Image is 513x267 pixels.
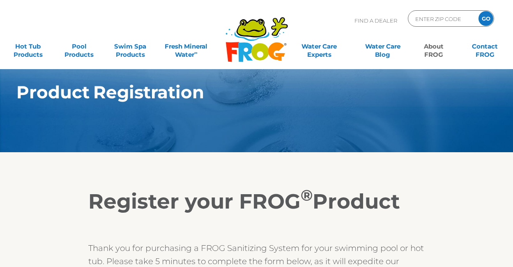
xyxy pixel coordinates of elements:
sup: ∞ [194,50,198,56]
a: Water CareBlog [363,38,403,55]
a: Water CareExperts [287,38,352,55]
a: Swim SpaProducts [110,38,150,55]
input: GO [478,11,493,26]
sup: ® [301,186,313,204]
a: PoolProducts [59,38,99,55]
p: Find A Dealer [354,10,397,31]
a: AboutFROG [414,38,454,55]
a: ContactFROG [465,38,505,55]
h1: Product Registration [16,82,459,102]
input: Zip Code Form [414,13,470,25]
a: Fresh MineralWater∞ [161,38,211,55]
a: Hot TubProducts [8,38,48,55]
h2: Register your FROG Product [88,189,425,214]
